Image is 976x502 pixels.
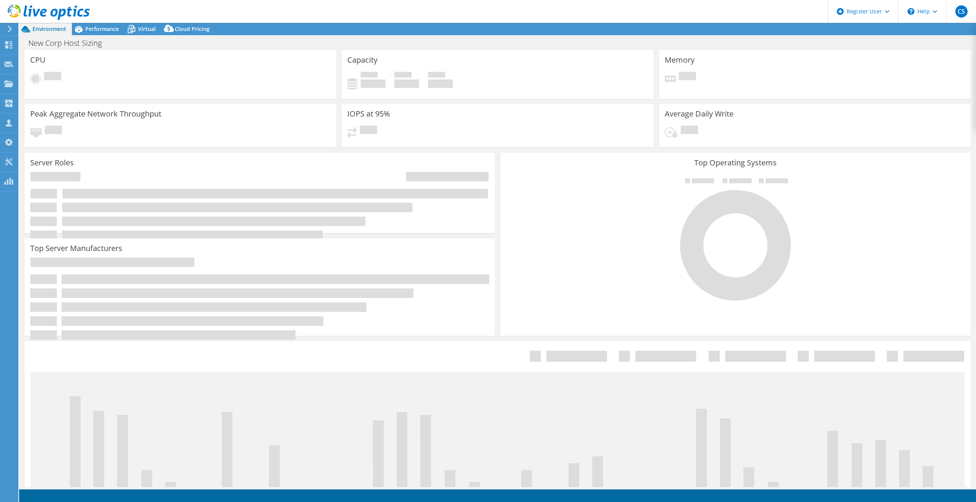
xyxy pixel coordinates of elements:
h3: Capacity [347,56,377,64]
span: Performance [85,25,119,32]
h3: Server Roles [30,159,74,167]
h1: New Corp Host Sizing [25,39,114,47]
span: Virtual [138,25,156,32]
h3: Peak Aggregate Network Throughput [30,110,161,118]
span: Pending [360,126,377,136]
h3: Top Server Manufacturers [30,244,122,253]
span: Used [361,72,378,79]
span: Environment [33,25,66,32]
h3: Average Daily Write [665,110,734,118]
span: Cloud Pricing [175,25,210,32]
span: Pending [679,72,696,82]
h4: 0 GiB [361,79,386,88]
h4: 0 GiB [394,79,419,88]
span: Pending [45,126,62,136]
h3: IOPS at 95% [347,110,390,118]
h3: Top Operating Systems [506,159,965,167]
span: Total [428,72,445,79]
span: CS [955,5,968,18]
h3: Memory [665,56,695,64]
h3: CPU [30,56,46,64]
h4: 0 GiB [428,79,453,88]
span: Pending [681,126,698,136]
span: Pending [44,72,61,82]
span: Free [394,72,412,79]
svg: \n [908,8,914,15]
